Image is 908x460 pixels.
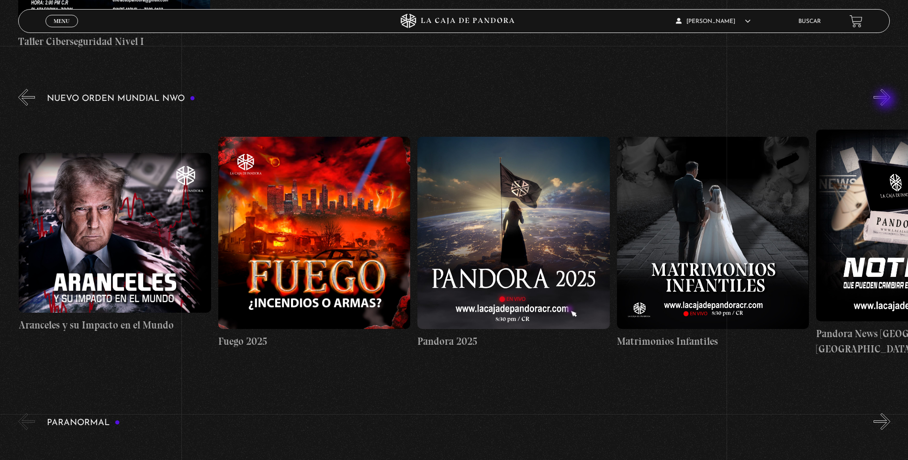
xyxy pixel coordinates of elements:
h4: Matrimonios Infantiles [617,334,809,349]
span: Menu [54,18,69,24]
button: Next [874,89,890,106]
a: Aranceles y su Impacto en el Mundo [19,113,211,372]
h4: Aranceles y su Impacto en el Mundo [19,318,211,333]
a: Buscar [798,19,821,24]
span: Cerrar [51,26,73,33]
h3: Paranormal [47,418,120,427]
button: Previous [18,89,35,106]
a: Pandora 2025 [417,113,609,372]
h4: Fuego 2025 [218,334,410,349]
h4: Pandora 2025 [417,334,609,349]
a: View your shopping cart [850,15,863,28]
button: Next [874,413,890,430]
h4: Taller Ciberseguridad Nivel I [18,34,210,49]
span: [PERSON_NAME] [676,19,751,24]
a: Matrimonios Infantiles [617,113,809,372]
a: Fuego 2025 [218,113,410,372]
button: Previous [18,413,35,430]
h3: Nuevo Orden Mundial NWO [47,94,195,103]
